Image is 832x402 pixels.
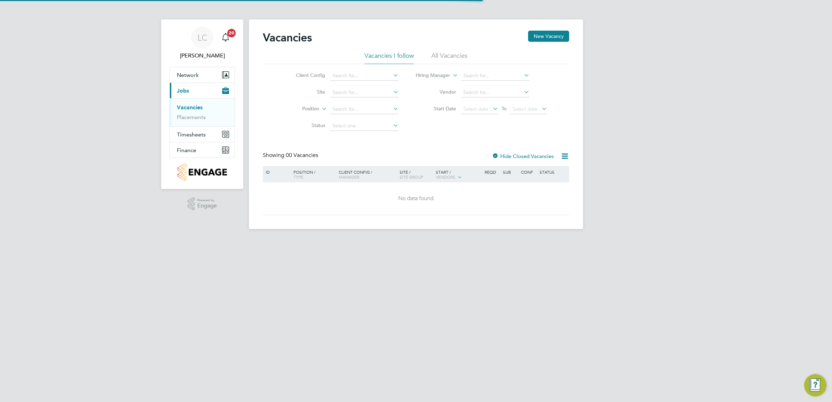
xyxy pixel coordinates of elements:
[512,106,537,112] span: Select date
[279,105,319,112] label: Position
[431,52,468,64] li: All Vacancies
[285,122,325,128] label: Status
[285,89,325,95] label: Site
[177,87,189,94] span: Jobs
[398,166,434,183] div: Site /
[501,166,519,178] div: Sub
[177,104,203,111] a: Vacancies
[436,174,455,180] span: Vendors
[197,203,217,209] span: Engage
[804,374,826,396] button: Engage Resource Center
[463,106,488,112] span: Select date
[410,72,450,79] label: Hiring Manager
[364,52,414,64] li: Vacancies I follow
[330,71,399,81] input: Search for...
[528,31,569,42] button: New Vacancy
[434,166,483,183] div: Start /
[492,153,554,159] label: Hide Closed Vacancies
[461,71,529,81] input: Search for...
[337,166,398,183] div: Client Config /
[170,83,235,98] button: Jobs
[330,88,399,97] input: Search for...
[330,121,399,131] input: Select one
[519,166,537,178] div: Conf
[416,89,456,95] label: Vendor
[177,147,196,153] span: Finance
[416,105,456,112] label: Start Date
[285,72,325,78] label: Client Config
[227,29,236,37] span: 20
[483,166,501,178] div: Reqd
[263,31,312,45] h2: Vacancies
[264,195,568,202] div: No data found
[170,67,235,82] button: Network
[293,174,303,180] span: Type
[188,197,217,211] a: Powered byEngage
[197,33,207,42] span: LC
[170,26,235,60] a: LC[PERSON_NAME]
[500,104,509,113] span: To
[330,104,399,114] input: Search for...
[170,142,235,158] button: Finance
[400,174,423,180] span: Site Group
[288,166,337,183] div: Position /
[170,164,235,181] a: Go to home page
[161,19,243,189] nav: Main navigation
[286,152,318,159] span: 00 Vacancies
[197,197,217,203] span: Powered by
[219,26,233,49] a: 20
[177,131,206,138] span: Timesheets
[178,164,227,181] img: countryside-properties-logo-retina.png
[170,52,235,60] span: Luke Collins
[461,88,529,97] input: Search for...
[339,174,359,180] span: Manager
[263,152,320,159] div: Showing
[264,166,288,178] div: ID
[538,166,568,178] div: Status
[177,72,199,78] span: Network
[170,127,235,142] button: Timesheets
[170,98,235,126] div: Jobs
[177,114,206,120] a: Placements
